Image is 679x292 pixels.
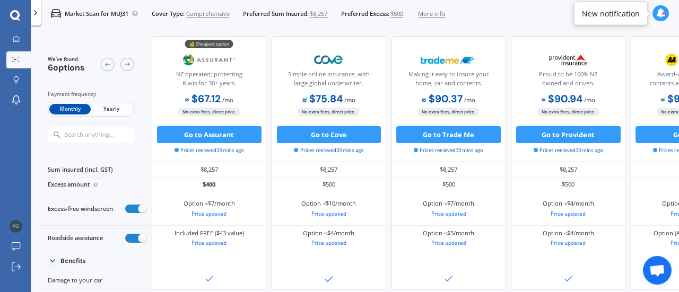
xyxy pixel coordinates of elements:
[152,10,185,18] span: Cover Type:
[398,70,498,91] div: Making it easy to insure your home, car and contents.
[64,131,151,138] input: Search anything...
[511,178,625,192] div: $500
[543,229,594,247] div: Option <$4/month
[423,229,474,247] div: Option <$5/month
[175,229,244,247] div: Included FREE ($43 value)
[159,70,259,91] div: NZ operated; protecting Kiwis for 30+ years.
[418,10,446,18] span: More info
[185,92,221,105] b: $67.12
[534,147,603,154] span: Prices retrieved 33 mins ago
[537,108,599,116] span: No extra fees, direct price.
[423,199,474,218] div: Option <$7/month
[152,178,266,192] div: $400
[516,126,621,143] button: Go to Provident
[184,210,235,218] div: Price updated
[37,178,152,192] div: Excess amount
[277,126,381,143] button: Go to Cove
[423,239,474,247] div: Price updated
[518,70,618,91] div: Proud to be 100% NZ owned and driven.
[422,92,462,105] b: $90.37
[37,162,152,177] div: Sum insured (incl. GST)
[584,96,595,104] span: / mo
[184,199,235,218] div: Option <$7/month
[298,108,360,116] span: No extra fees, direct price.
[417,108,480,116] span: No extra fees, direct price.
[423,210,474,218] div: Price updated
[390,10,403,18] span: $500
[243,10,309,18] span: Preferred Sum Insured:
[152,162,266,177] div: $8,257
[37,226,152,251] div: Roadside assistance
[396,126,501,143] button: Go to Trade Me
[391,178,506,192] div: $500
[582,8,640,19] div: New notification
[543,239,594,247] div: Price updated
[48,56,85,63] span: We've found
[414,147,483,154] span: Prices retrieved 33 mins ago
[643,256,672,285] div: Open chat
[49,104,91,115] span: Monthly
[51,8,61,19] img: car.f15378c7a67c060ca3f3.svg
[310,10,327,18] span: $8,257
[303,239,354,247] div: Price updated
[542,92,582,105] b: $90.94
[303,229,354,247] div: Option <$4/month
[279,70,379,91] div: Simple online insurance, with large global underwriter.
[65,10,128,18] p: Market Scan for MUJ31
[540,49,596,70] img: Provident.png
[511,162,625,177] div: $8,257
[91,104,132,115] span: Yearly
[543,210,594,218] div: Price updated
[178,108,240,116] span: No extra fees, direct price.
[37,192,152,226] div: Excess-free windscreen
[48,90,134,99] div: Payment frequency
[391,162,506,177] div: $8,257
[157,126,262,143] button: Go to Assurant
[464,96,475,104] span: / mo
[60,257,86,264] div: Benefits
[302,92,342,105] b: $75.84
[48,62,85,73] span: 6 options
[301,210,356,218] div: Price updated
[543,199,594,218] div: Option <$4/month
[301,199,356,218] div: Option <$10/month
[341,10,389,18] span: Preferred Excess:
[186,10,230,18] span: Comprehensive
[272,178,386,192] div: $500
[272,162,386,177] div: $8,257
[175,239,244,247] div: Price updated
[175,147,244,154] span: Prices retrieved 33 mins ago
[37,271,152,290] div: Damage to your car
[294,147,363,154] span: Prices retrieved 33 mins ago
[181,49,238,70] img: Assurant.png
[222,96,233,104] span: / mo
[301,49,357,70] img: Cove.webp
[185,40,233,48] div: 💰 Cheapest option
[10,220,22,233] img: 51a185ac6755e693efcbddc88119e4be
[421,49,477,70] img: Trademe.webp
[344,96,355,104] span: / mo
